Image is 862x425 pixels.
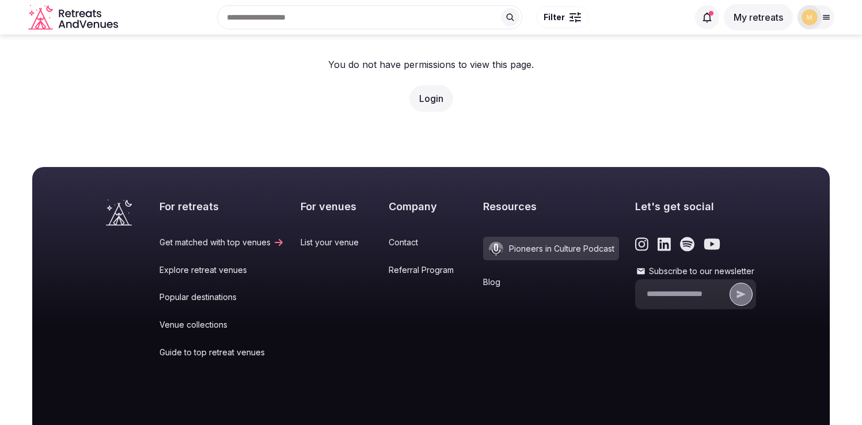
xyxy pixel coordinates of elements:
a: Guide to top retreat venues [160,347,284,358]
p: You do not have permissions to view this page. [328,58,534,71]
a: Link to the retreats and venues Instagram page [635,237,648,252]
h2: For venues [301,199,373,214]
h2: Resources [483,199,619,214]
a: My retreats [724,12,793,23]
h2: For retreats [160,199,284,214]
a: Popular destinations [160,291,284,303]
a: Visit the homepage [106,199,132,226]
a: Referral Program [389,264,468,276]
button: My retreats [724,4,793,31]
button: Filter [536,6,588,28]
h2: Let's get social [635,199,756,214]
a: Visit the homepage [28,5,120,31]
a: Pioneers in Culture Podcast [483,237,619,260]
a: Contact [389,237,468,248]
h2: Company [389,199,468,214]
a: Login [419,93,443,104]
label: Subscribe to our newsletter [635,265,756,277]
a: Link to the retreats and venues Spotify page [680,237,694,252]
a: Blog [483,276,619,288]
a: Get matched with top venues [160,237,284,248]
a: List your venue [301,237,373,248]
svg: Retreats and Venues company logo [28,5,120,31]
button: Login [409,85,453,112]
a: Explore retreat venues [160,264,284,276]
a: Venue collections [160,319,284,331]
a: Link to the retreats and venues LinkedIn page [658,237,671,252]
img: mana.vakili [802,9,818,25]
a: Link to the retreats and venues Youtube page [704,237,720,252]
span: Filter [544,12,565,23]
